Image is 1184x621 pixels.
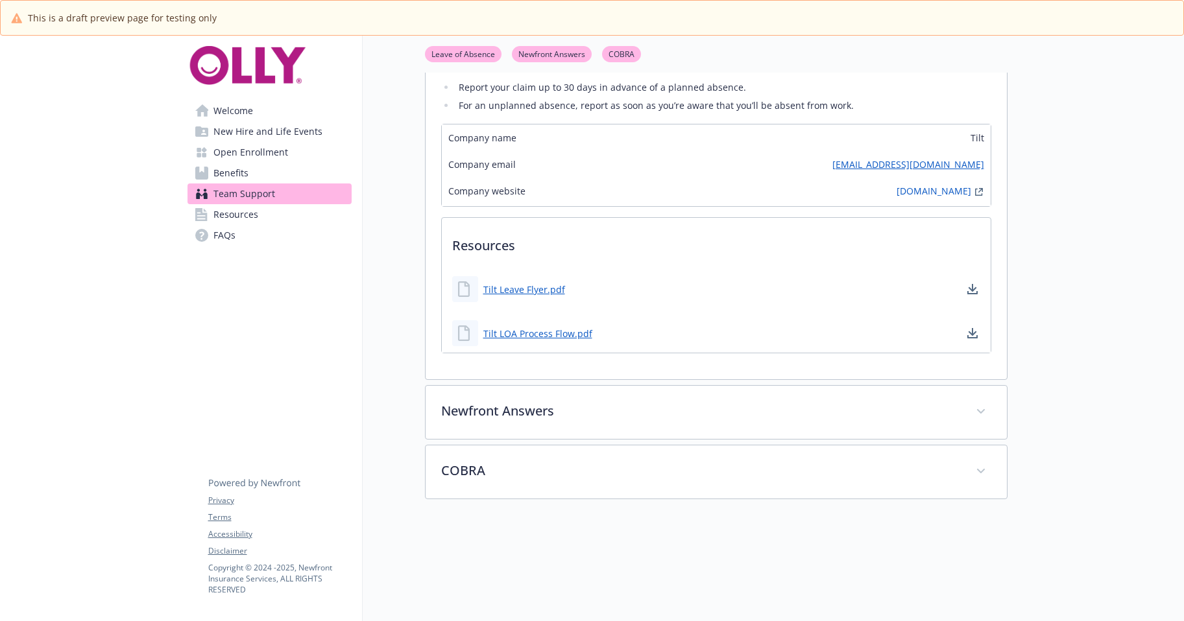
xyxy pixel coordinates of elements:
[455,98,991,113] li: For an unplanned absence, report as soon as you’re aware that you’ll be absent from work.
[965,325,980,341] a: download document
[213,183,275,204] span: Team Support
[187,163,352,183] a: Benefits
[971,131,984,145] span: Tilt
[213,204,258,225] span: Resources
[28,11,217,25] span: This is a draft preview page for testing only
[208,562,351,595] p: Copyright © 2024 - 2025 , Newfront Insurance Services, ALL RIGHTS RESERVED
[208,511,351,523] a: Terms
[512,47,592,60] a: Newfront Answers
[425,47,501,60] a: Leave of Absence
[441,401,960,421] p: Newfront Answers
[448,184,526,200] span: Company website
[442,218,991,266] p: Resources
[483,327,592,340] a: Tilt LOA Process Flow.pdf
[187,142,352,163] a: Open Enrollment
[187,100,352,121] a: Welcome
[448,131,516,145] span: Company name
[208,528,351,540] a: Accessibility
[483,283,565,296] a: Tilt Leave Flyer.pdf
[187,121,352,142] a: New Hire and Life Events
[187,225,352,246] a: FAQs
[213,142,288,163] span: Open Enrollment
[187,204,352,225] a: Resources
[602,47,641,60] a: COBRA
[971,184,987,200] a: external
[441,461,960,480] p: COBRA
[455,80,991,95] li: Report your claim up to 30 days in advance of a planned absence.
[832,158,984,171] a: [EMAIL_ADDRESS][DOMAIN_NAME]
[448,158,516,171] span: Company email
[965,281,980,297] a: download document
[426,386,1007,439] div: Newfront Answers
[187,183,352,204] a: Team Support
[897,184,971,200] a: [DOMAIN_NAME]
[213,100,253,121] span: Welcome
[213,225,236,246] span: FAQs
[208,545,351,557] a: Disclaimer
[208,495,351,506] a: Privacy
[213,121,322,142] span: New Hire and Life Events
[213,163,248,183] span: Benefits
[426,445,1007,498] div: COBRA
